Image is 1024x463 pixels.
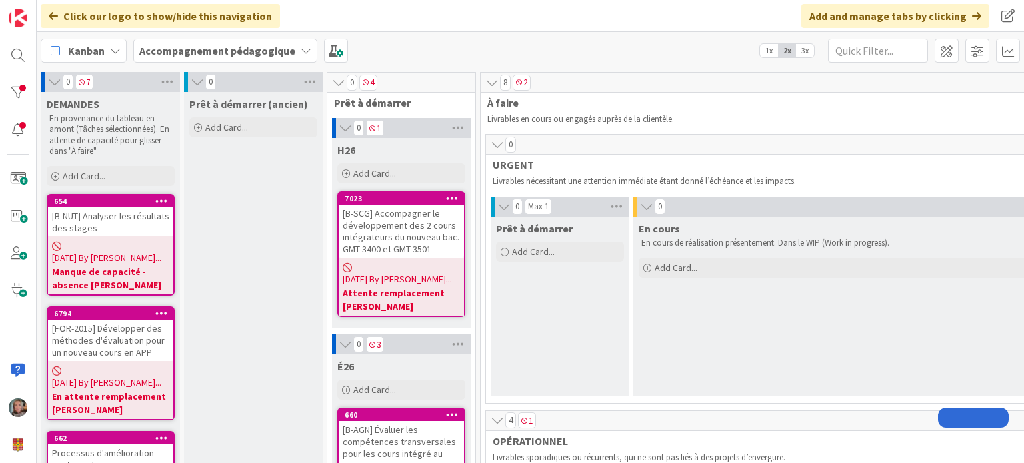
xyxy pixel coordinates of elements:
span: 0 [353,120,364,136]
div: 7023[B-SCG] Accompagner le développement des 2 cours intégrateurs du nouveau bac. GMT-3400 et GMT... [339,193,464,258]
span: Add Card... [655,262,697,274]
div: 662 [54,434,173,443]
span: 0 [205,74,216,90]
span: 4 [359,75,377,91]
span: 3x [796,44,814,57]
span: Prêt à démarrer [334,96,459,109]
p: En provenance du tableau en amont (Tâches sélectionnées). En attente de capacité pour glisser dan... [49,113,172,157]
div: 6794 [54,309,173,318]
div: 662 [48,432,173,444]
span: Add Card... [353,384,396,396]
a: 7023[B-SCG] Accompagner le développement des 2 cours intégrateurs du nouveau bac. GMT-3400 et GMT... [337,191,465,317]
span: Kanban [68,43,105,59]
div: Add and manage tabs by clicking [801,4,989,28]
div: 660 [345,410,464,420]
div: Click our logo to show/hide this navigation [41,4,280,28]
div: 6794[FOR-2015] Développer des méthodes d'évaluation pour un nouveau cours en APP [48,308,173,361]
div: [B-SCG] Accompagner le développement des 2 cours intégrateurs du nouveau bac. GMT-3400 et GMT-3501 [339,205,464,258]
div: 660 [339,409,464,421]
a: 6794[FOR-2015] Développer des méthodes d'évaluation pour un nouveau cours en APP[DATE] By [PERSON... [47,306,175,420]
span: É26 [337,360,354,373]
div: 654[B-NUT] Analyser les résultats des stages [48,195,173,236]
span: 0 [353,336,364,352]
span: Prêt à démarrer (ancien) [189,97,308,111]
span: 1 [366,120,384,136]
div: 654 [48,195,173,207]
span: 4 [505,412,516,428]
span: 0 [347,75,357,91]
span: Add Card... [353,167,396,179]
b: Accompagnement pédagogique [139,44,295,57]
span: 8 [500,75,511,91]
span: 0 [655,199,665,215]
input: Quick Filter... [828,39,928,63]
span: [DATE] By [PERSON_NAME]... [52,376,161,390]
span: 7 [75,74,93,90]
span: Add Card... [63,170,105,182]
span: 1x [760,44,778,57]
div: 7023 [339,193,464,205]
b: Attente remplacement [PERSON_NAME] [343,286,460,313]
img: SP [9,398,27,417]
span: Prêt à démarrer [496,222,573,235]
span: Add Card... [205,121,248,133]
div: 7023 [345,194,464,203]
span: 0 [512,199,523,215]
span: 2x [778,44,796,57]
img: Visit kanbanzone.com [9,9,27,27]
div: [B-NUT] Analyser les résultats des stages [48,207,173,236]
div: 654 [54,197,173,206]
div: 6794 [48,308,173,320]
span: 0 [63,74,73,90]
a: 654[B-NUT] Analyser les résultats des stages[DATE] By [PERSON_NAME]...Manque de capacité - absenc... [47,194,175,296]
span: [DATE] By [PERSON_NAME]... [343,272,452,286]
span: Add Card... [512,246,555,258]
span: 2 [513,75,531,91]
span: 0 [505,137,516,153]
span: En cours [639,222,680,235]
span: 1 [518,412,536,428]
span: DEMANDES [47,97,99,111]
b: Manque de capacité - absence [PERSON_NAME] [52,265,169,292]
img: avatar [9,436,27,454]
b: En attente remplacement [PERSON_NAME] [52,390,169,416]
div: Max 1 [528,203,549,210]
span: [DATE] By [PERSON_NAME]... [52,251,161,265]
span: 3 [366,336,384,352]
div: [FOR-2015] Développer des méthodes d'évaluation pour un nouveau cours en APP [48,320,173,361]
span: H26 [337,143,355,157]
